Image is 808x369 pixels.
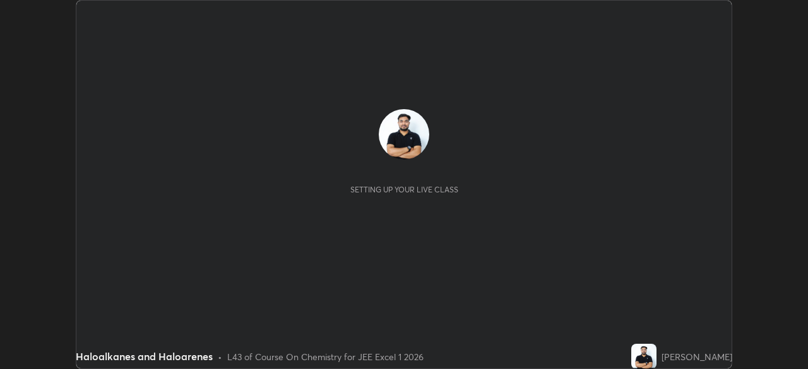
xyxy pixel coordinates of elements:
div: Setting up your live class [350,185,458,194]
img: 6ceccd1d69684b2a9b2e6d3e9d241e6d.jpg [379,109,429,160]
div: Haloalkanes and Haloarenes [76,349,213,364]
div: • [218,350,222,363]
img: 6ceccd1d69684b2a9b2e6d3e9d241e6d.jpg [631,344,656,369]
div: [PERSON_NAME] [662,350,732,363]
div: L43 of Course On Chemistry for JEE Excel 1 2026 [227,350,424,363]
